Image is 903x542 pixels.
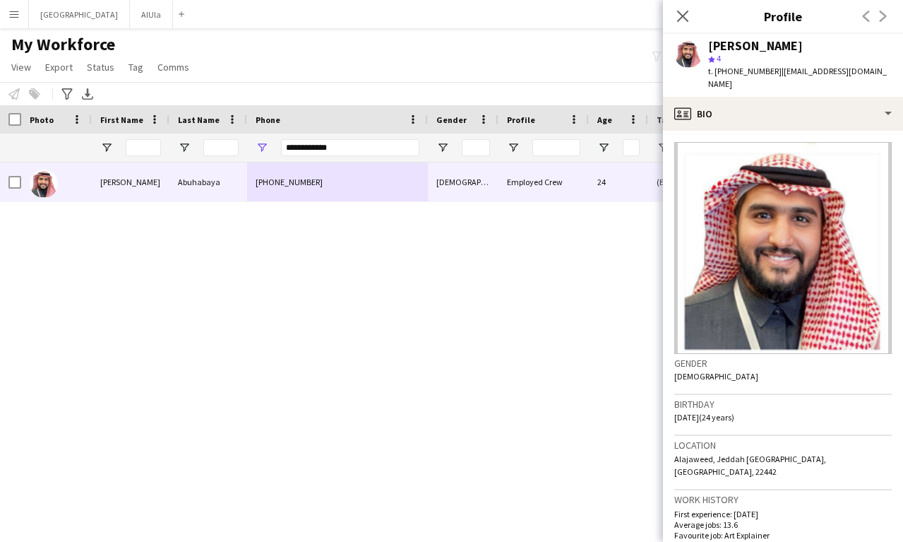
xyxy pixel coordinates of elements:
[507,141,520,154] button: Open Filter Menu
[30,170,58,198] img: Khalid Abuhabaya
[130,1,173,28] button: AlUla
[128,61,143,73] span: Tag
[708,66,887,89] span: | [EMAIL_ADDRESS][DOMAIN_NAME]
[157,61,189,73] span: Comms
[178,114,220,125] span: Last Name
[87,61,114,73] span: Status
[81,58,120,76] a: Status
[428,163,498,201] div: [DEMOGRAPHIC_DATA]
[498,163,589,201] div: Employed Crew
[674,530,892,541] p: Favourite job: Art Explainer
[597,114,612,125] span: Age
[648,163,733,201] div: (English) 02 Basic, (Experience) 01 Newbies, (PPSS) 03 VIP, (Role) 06 Tour Guide, (Role) 07 Busin...
[123,58,149,76] a: Tag
[178,141,191,154] button: Open Filter Menu
[674,357,892,370] h3: Gender
[657,141,669,154] button: Open Filter Menu
[657,114,676,125] span: Tags
[100,114,143,125] span: First Name
[674,519,892,530] p: Average jobs: 13.6
[152,58,195,76] a: Comms
[30,114,54,125] span: Photo
[674,454,826,477] span: Alajaweed, Jeddah [GEOGRAPHIC_DATA], [GEOGRAPHIC_DATA], 22442
[532,139,580,156] input: Profile Filter Input
[169,163,247,201] div: Abuhabaya
[674,493,892,506] h3: Work history
[11,61,31,73] span: View
[436,141,449,154] button: Open Filter Menu
[100,141,113,154] button: Open Filter Menu
[623,139,640,156] input: Age Filter Input
[29,1,130,28] button: [GEOGRAPHIC_DATA]
[674,439,892,452] h3: Location
[462,139,490,156] input: Gender Filter Input
[6,58,37,76] a: View
[203,139,239,156] input: Last Name Filter Input
[79,86,96,102] app-action-btn: Export XLSX
[674,142,892,354] img: Crew avatar or photo
[674,412,734,423] span: [DATE] (24 years)
[256,141,268,154] button: Open Filter Menu
[59,86,76,102] app-action-btn: Advanced filters
[281,139,419,156] input: Phone Filter Input
[708,40,803,52] div: [PERSON_NAME]
[507,114,535,125] span: Profile
[589,163,648,201] div: 24
[663,7,903,25] h3: Profile
[126,139,161,156] input: First Name Filter Input
[256,114,280,125] span: Phone
[40,58,78,76] a: Export
[674,398,892,411] h3: Birthday
[674,509,892,519] p: First experience: [DATE]
[436,114,467,125] span: Gender
[247,163,428,201] div: [PHONE_NUMBER]
[708,66,782,76] span: t. [PHONE_NUMBER]
[674,371,758,382] span: [DEMOGRAPHIC_DATA]
[717,53,721,64] span: 4
[11,34,115,55] span: My Workforce
[92,163,169,201] div: [PERSON_NAME]
[45,61,73,73] span: Export
[663,97,903,131] div: Bio
[597,141,610,154] button: Open Filter Menu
